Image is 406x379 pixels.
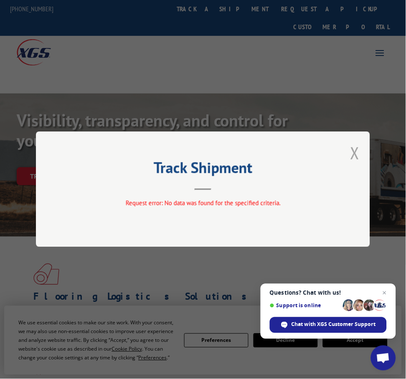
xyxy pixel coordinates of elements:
h2: Track Shipment [78,162,328,178]
span: Chat with XGS Customer Support [292,321,376,328]
span: Close chat [380,288,390,298]
div: Chat with XGS Customer Support [270,317,387,333]
button: Close modal [350,142,360,164]
span: Support is online [270,303,340,309]
span: Questions? Chat with us! [270,290,387,296]
div: Open chat [371,346,396,371]
span: Request error: No data was found for the specified criteria. [126,200,281,207]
